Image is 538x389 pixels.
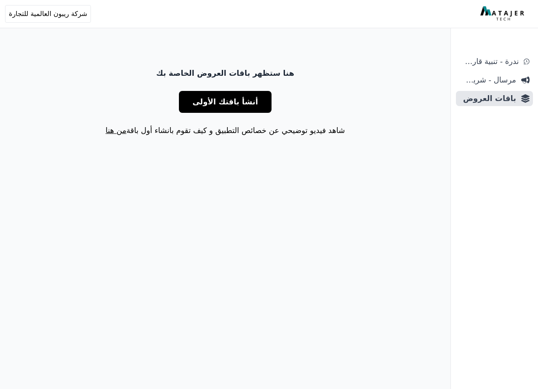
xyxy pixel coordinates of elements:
span: باقات العروض [459,93,516,104]
p: شاهد فيديو توضيحي عن خصائص التطبيق و كيف تقوم بانشاء أول باقة [53,125,397,136]
span: شركة ريبون العالمية للتجارة [9,9,87,19]
img: MatajerTech Logo [480,6,526,21]
span: أنشأ باقتك الأولى [192,96,258,108]
button: أنشأ باقتك الأولى [179,91,272,113]
button: شركة ريبون العالمية للتجارة [5,5,91,23]
iframe: chat widget [486,336,538,376]
a: من هنا [106,126,126,135]
span: ندرة - تنبية قارب علي النفاذ [459,56,519,67]
p: هنا ستظهر باقات العروض الخاصة بك [53,67,397,79]
span: مرسال - شريط دعاية [459,74,516,86]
